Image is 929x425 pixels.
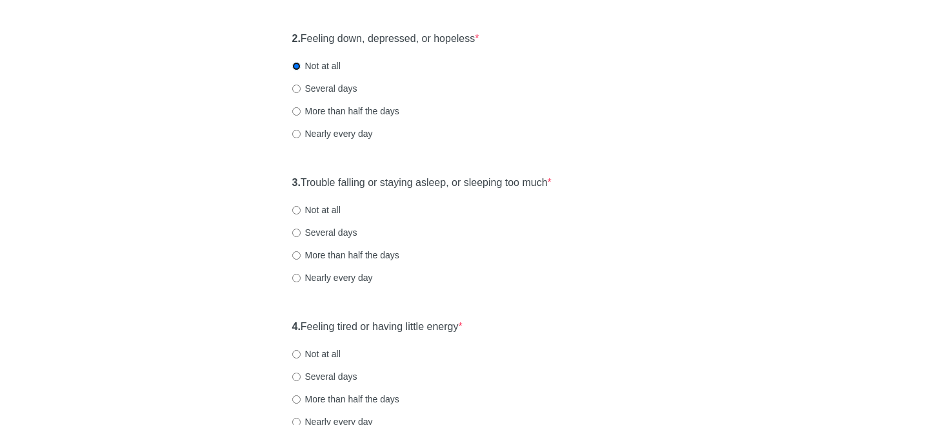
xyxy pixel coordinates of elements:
[292,176,552,191] label: Trouble falling or staying asleep, or sleeping too much
[292,321,301,332] strong: 4.
[292,370,357,383] label: Several days
[292,229,301,237] input: Several days
[292,393,399,406] label: More than half the days
[292,271,373,284] label: Nearly every day
[292,127,373,140] label: Nearly every day
[292,274,301,282] input: Nearly every day
[292,33,301,44] strong: 2.
[292,59,341,72] label: Not at all
[292,347,341,360] label: Not at all
[292,107,301,116] input: More than half the days
[292,320,463,335] label: Feeling tired or having little energy
[292,82,357,95] label: Several days
[292,177,301,188] strong: 3.
[292,85,301,93] input: Several days
[292,130,301,138] input: Nearly every day
[292,32,479,47] label: Feeling down, depressed, or hopeless
[292,373,301,381] input: Several days
[292,105,399,118] label: More than half the days
[292,62,301,70] input: Not at all
[292,251,301,260] input: More than half the days
[292,203,341,216] label: Not at all
[292,395,301,404] input: More than half the days
[292,350,301,358] input: Not at all
[292,206,301,214] input: Not at all
[292,249,399,262] label: More than half the days
[292,226,357,239] label: Several days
